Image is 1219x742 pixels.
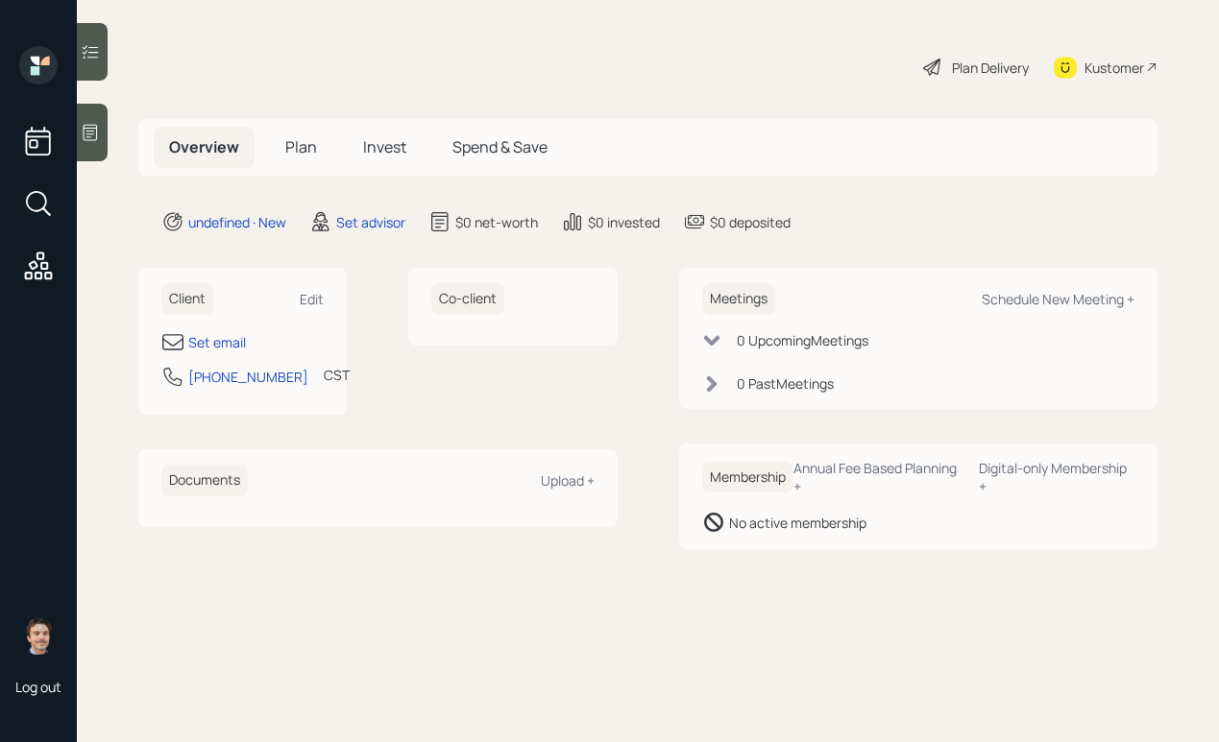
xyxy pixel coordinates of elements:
[541,471,595,490] div: Upload +
[1085,58,1144,78] div: Kustomer
[710,212,791,232] div: $0 deposited
[979,459,1134,495] div: Digital-only Membership +
[19,616,58,655] img: robby-grisanti-headshot.png
[588,212,660,232] div: $0 invested
[452,136,548,157] span: Spend & Save
[285,136,317,157] span: Plan
[702,462,793,493] h6: Membership
[161,283,213,315] h6: Client
[737,330,868,350] div: 0 Upcoming Meeting s
[300,290,324,308] div: Edit
[363,136,406,157] span: Invest
[15,678,61,696] div: Log out
[161,465,248,496] h6: Documents
[169,136,239,157] span: Overview
[729,513,866,533] div: No active membership
[982,290,1134,308] div: Schedule New Meeting +
[793,459,964,495] div: Annual Fee Based Planning +
[455,212,538,232] div: $0 net-worth
[324,365,350,385] div: CST
[702,283,775,315] h6: Meetings
[431,283,504,315] h6: Co-client
[188,367,308,387] div: [PHONE_NUMBER]
[336,212,405,232] div: Set advisor
[188,212,286,232] div: undefined · New
[952,58,1029,78] div: Plan Delivery
[188,332,246,352] div: Set email
[737,373,834,394] div: 0 Past Meeting s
